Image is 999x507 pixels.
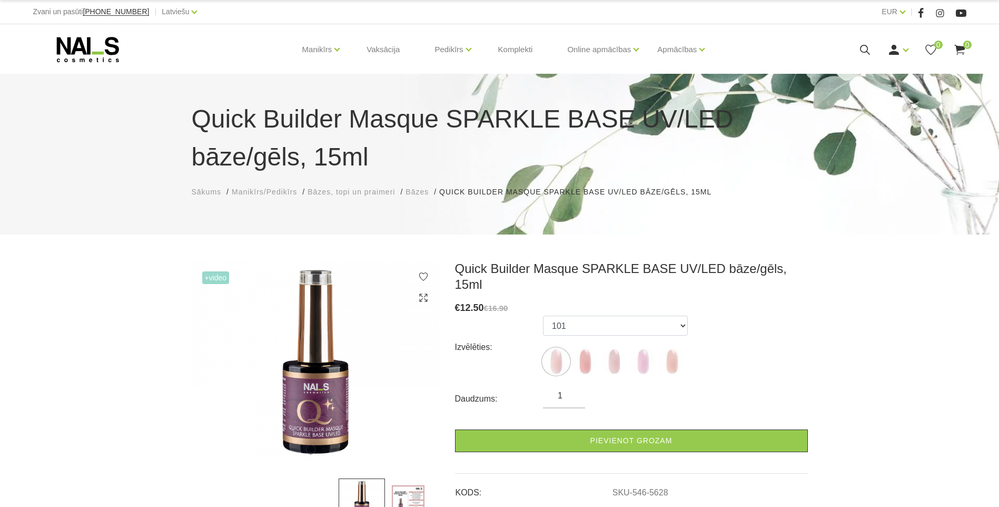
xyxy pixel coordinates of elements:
h1: Quick Builder Masque SPARKLE BASE UV/LED bāze/gēls, 15ml [192,100,808,176]
span: 0 [934,41,943,49]
a: Manikīrs/Pedikīrs [232,187,297,198]
a: Latviešu [162,5,189,18]
img: ... [630,348,656,375]
td: KODS: [455,479,612,499]
a: [PHONE_NUMBER] [83,8,149,16]
span: € [455,303,460,313]
span: Manikīrs/Pedikīrs [232,188,297,196]
div: Daudzums: [455,391,543,407]
a: Manikīrs [302,28,332,71]
img: ... [572,348,598,375]
span: | [911,5,913,18]
div: Izvēlēties: [455,339,543,356]
a: Pedikīrs [434,28,463,71]
button: 1 of 2 [306,445,315,454]
a: Online apmācības [567,28,631,71]
span: 12.50 [460,303,484,313]
span: +Video [202,271,230,284]
a: SKU-546-5628 [612,488,668,498]
button: 2 of 2 [321,447,327,452]
a: Vaksācija [358,24,408,75]
span: Sākums [192,188,222,196]
s: €16.90 [484,304,508,313]
a: 0 [924,43,937,56]
a: Sākums [192,187,222,198]
span: [PHONE_NUMBER] [83,7,149,16]
a: Pievienot grozam [455,430,808,452]
div: Zvani un pasūti [33,5,149,18]
li: Quick Builder Masque SPARKLE BASE UV/LED bāze/gēls, 15ml [439,187,722,198]
span: | [154,5,156,18]
a: 0 [953,43,966,56]
img: ... [601,348,627,375]
a: Komplekti [490,24,541,75]
span: Bāzes, topi un praimeri [308,188,395,196]
a: EUR [882,5,897,18]
span: 0 [963,41,972,49]
img: ... [192,261,439,463]
span: Bāzes [405,188,429,196]
img: ... [659,348,685,375]
h3: Quick Builder Masque SPARKLE BASE UV/LED bāze/gēls, 15ml [455,261,808,292]
a: Bāzes [405,187,429,198]
a: Apmācības [657,28,697,71]
a: Bāzes, topi un praimeri [308,187,395,198]
img: ... [543,348,569,375]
